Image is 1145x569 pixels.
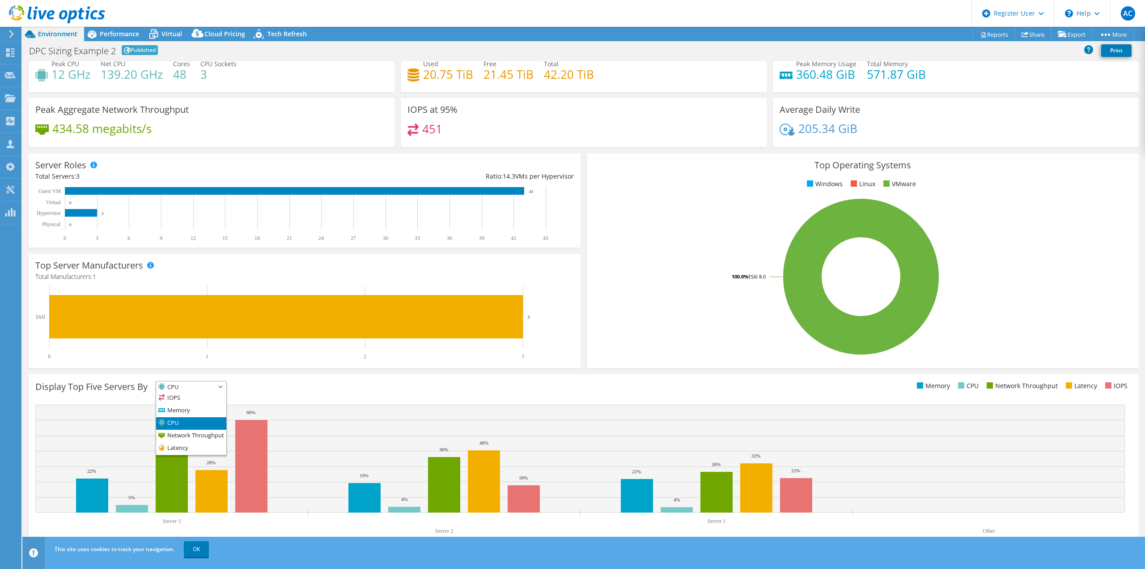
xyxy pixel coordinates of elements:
[35,272,574,282] h4: Total Manufacturers:
[206,353,208,359] text: 1
[1103,381,1128,391] li: IOPS
[1051,27,1093,41] a: Export
[254,235,260,241] text: 18
[415,235,420,241] text: 33
[51,60,79,68] span: Peak CPU
[543,235,548,241] text: 45
[632,469,641,474] text: 22%
[1015,27,1052,41] a: Share
[305,171,574,181] div: Ratio: VMs per Hypervisor
[184,541,209,557] a: OK
[191,235,196,241] text: 12
[156,417,226,430] li: CPU
[483,60,496,68] span: Free
[527,314,530,320] text: 3
[76,172,80,180] span: 3
[351,235,356,241] text: 27
[479,440,488,445] text: 40%
[798,124,857,133] h4: 205.34 GiB
[87,468,96,474] text: 22%
[35,105,189,115] h3: Peak Aggregate Network Throughput
[544,60,559,68] span: Total
[156,381,215,392] span: CPU
[383,235,388,241] text: 30
[796,69,857,79] h4: 360.48 GiB
[161,30,182,38] span: Virtual
[805,179,843,189] li: Windows
[51,69,90,79] h4: 12 GHz
[422,124,442,134] h4: 451
[674,497,680,502] text: 4%
[267,30,307,38] span: Tech Refresh
[712,462,721,467] text: 26%
[35,261,143,270] h3: Top Server Manufacturers
[38,188,61,194] text: Guest VM
[173,60,190,68] span: Cores
[529,189,534,194] text: 43
[867,69,926,79] h4: 571.87 GiB
[972,27,1015,41] a: Reports
[128,495,135,500] text: 5%
[48,353,51,359] text: 0
[780,105,860,115] h3: Average Daily Write
[35,160,86,170] h3: Server Roles
[207,460,216,465] text: 28%
[401,496,408,502] text: 4%
[200,60,237,68] span: CPU Sockets
[447,235,452,241] text: 36
[96,235,98,241] text: 3
[751,453,760,458] text: 32%
[594,160,1132,170] h3: Top Operating Systems
[127,235,130,241] text: 6
[435,528,453,534] text: Server 2
[848,179,875,189] li: Linux
[483,69,534,79] h4: 21.45 TiB
[42,221,60,227] text: Physical
[156,430,226,442] li: Network Throughput
[519,475,528,480] text: 18%
[479,235,484,241] text: 39
[100,30,139,38] span: Performance
[101,69,163,79] h4: 139.20 GHz
[29,47,116,56] h1: DPC Sizing Example 2
[423,69,473,79] h4: 20.75 TiB
[1065,9,1073,17] svg: \n
[748,273,766,280] tspan: ESXi 8.0
[1092,27,1134,41] a: More
[287,235,292,241] text: 21
[364,353,366,359] text: 2
[881,179,916,189] li: VMware
[101,60,125,68] span: Net CPU
[52,124,152,133] h4: 434.58 megabits/s
[246,410,255,415] text: 60%
[318,235,324,241] text: 24
[544,69,594,79] h4: 42.20 TiB
[423,60,438,68] span: Used
[956,381,979,391] li: CPU
[38,30,77,38] span: Environment
[222,235,228,241] text: 15
[439,447,448,452] text: 36%
[708,518,725,524] text: Server 1
[503,172,515,180] span: 14.3
[200,69,237,79] h4: 3
[522,353,524,359] text: 3
[160,235,162,241] text: 9
[796,60,857,68] span: Peak Memory Usage
[407,105,458,115] h3: IOPS at 95%
[173,69,190,79] h4: 48
[791,468,800,473] text: 22%
[46,199,61,205] text: Virtual
[360,473,369,478] text: 19%
[1121,6,1135,21] span: AC
[122,45,158,55] span: Published
[867,60,908,68] span: Total Memory
[983,528,995,534] text: Other
[204,30,245,38] span: Cloud Pricing
[69,201,72,205] text: 0
[64,235,66,241] text: 0
[55,545,174,553] span: This site uses cookies to track your navigation.
[102,211,104,216] text: 3
[1064,381,1097,391] li: Latency
[156,442,226,455] li: Latency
